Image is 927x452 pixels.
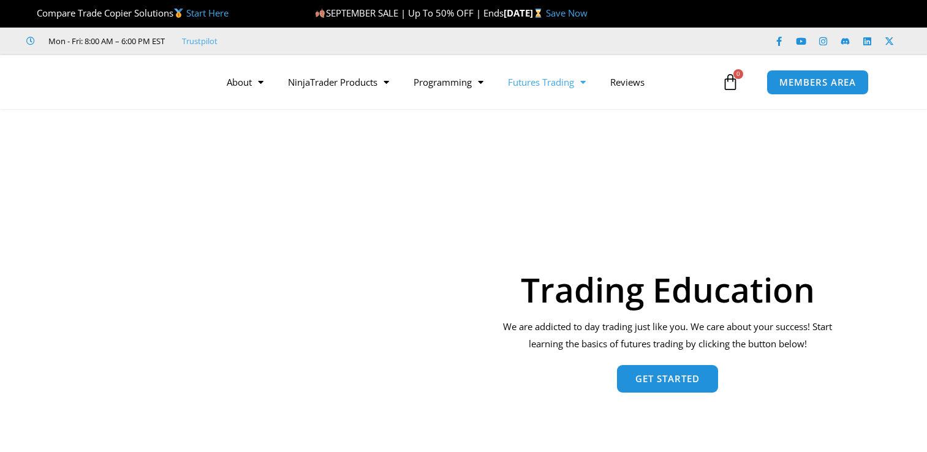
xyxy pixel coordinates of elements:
strong: [DATE] [504,7,546,19]
nav: Menu [214,68,719,96]
span: Get Started [635,374,700,383]
a: About [214,68,276,96]
p: We are addicted to day trading just like you. We care about your success! Start learning the basi... [495,318,840,353]
a: MEMBERS AREA [766,70,869,95]
a: Save Now [546,7,588,19]
h1: Trading Education [495,273,840,306]
a: Get Started [617,365,718,393]
span: 0 [733,69,743,79]
img: 🥇 [174,9,183,18]
a: 0 [703,64,757,100]
span: Compare Trade Copier Solutions [26,7,229,19]
span: MEMBERS AREA [779,78,856,87]
span: Mon - Fri: 8:00 AM – 6:00 PM EST [45,34,165,48]
a: Trustpilot [182,34,218,48]
a: Start Here [186,7,229,19]
a: Reviews [598,68,657,96]
a: Programming [401,68,496,96]
img: ⌛ [534,9,543,18]
a: Futures Trading [496,68,598,96]
a: NinjaTrader Products [276,68,401,96]
img: 🏆 [27,9,36,18]
img: LogoAI | Affordable Indicators – NinjaTrader [45,60,176,104]
img: 🍂 [316,9,325,18]
span: SEPTEMBER SALE | Up To 50% OFF | Ends [315,7,503,19]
